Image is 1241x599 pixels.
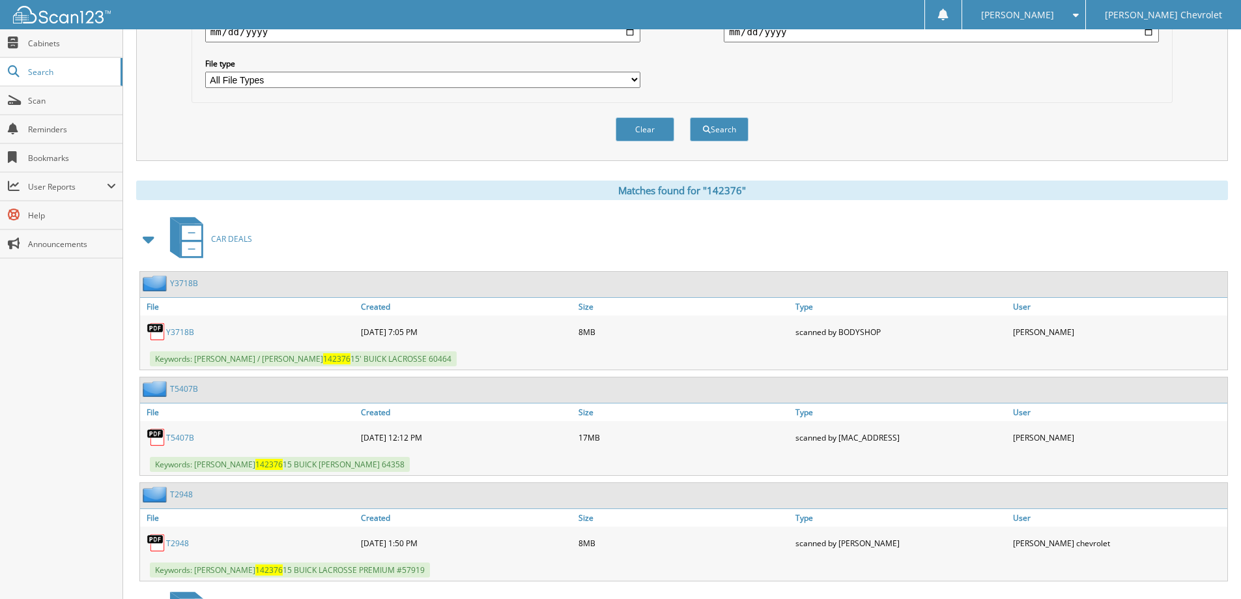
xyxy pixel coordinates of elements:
[1010,530,1227,556] div: [PERSON_NAME] chevrolet
[166,327,194,338] a: Y3718B
[981,11,1054,19] span: [PERSON_NAME]
[28,38,116,49] span: Cabinets
[1105,11,1222,19] span: [PERSON_NAME] Chevrolet
[1010,424,1227,450] div: [PERSON_NAME]
[575,319,793,345] div: 8MB
[147,533,166,553] img: PDF.png
[170,278,198,289] a: Y3718B
[140,403,358,421] a: File
[28,181,107,192] span: User Reports
[28,124,116,135] span: Reminders
[724,22,1159,42] input: end
[28,95,116,106] span: Scan
[792,509,1010,527] a: Type
[147,428,166,447] img: PDF.png
[1176,536,1241,599] iframe: Chat Widget
[166,538,189,549] a: T2948
[792,298,1010,315] a: Type
[140,509,358,527] a: File
[358,403,575,421] a: Created
[358,298,575,315] a: Created
[150,351,457,366] span: Keywords: [PERSON_NAME] / [PERSON_NAME] 15' BUICK LACROSSE 60464
[575,424,793,450] div: 17MB
[13,6,111,23] img: scan123-logo-white.svg
[323,353,350,364] span: 142376
[255,564,283,576] span: 142376
[28,153,116,164] span: Bookmarks
[575,298,793,315] a: Size
[143,486,170,503] img: folder2.png
[147,322,166,342] img: PDF.png
[575,403,793,421] a: Size
[150,562,430,577] span: Keywords: [PERSON_NAME] 15 BUICK LACROSSE PREMIUM #57919
[1010,403,1227,421] a: User
[28,66,114,78] span: Search
[792,403,1010,421] a: Type
[170,383,198,394] a: T5407B
[162,213,252,265] a: CAR DEALS
[792,530,1010,556] div: scanned by [PERSON_NAME]
[358,424,575,450] div: [DATE] 12:12 PM
[358,319,575,345] div: [DATE] 7:05 PM
[1010,319,1227,345] div: [PERSON_NAME]
[28,239,116,250] span: Announcements
[205,58,640,69] label: File type
[792,319,1010,345] div: scanned by BODYSHOP
[575,509,793,527] a: Size
[211,233,252,244] span: CAR DEALS
[143,275,170,291] img: folder2.png
[170,489,193,500] a: T2948
[28,210,116,221] span: Help
[166,432,194,443] a: T5407B
[150,457,410,472] span: Keywords: [PERSON_NAME] 15 BUICK [PERSON_NAME] 64358
[616,117,674,141] button: Clear
[358,509,575,527] a: Created
[358,530,575,556] div: [DATE] 1:50 PM
[792,424,1010,450] div: scanned by [MAC_ADDRESS]
[255,459,283,470] span: 142376
[143,381,170,397] img: folder2.png
[1010,298,1227,315] a: User
[140,298,358,315] a: File
[1010,509,1227,527] a: User
[690,117,749,141] button: Search
[205,22,640,42] input: start
[136,181,1228,200] div: Matches found for "142376"
[575,530,793,556] div: 8MB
